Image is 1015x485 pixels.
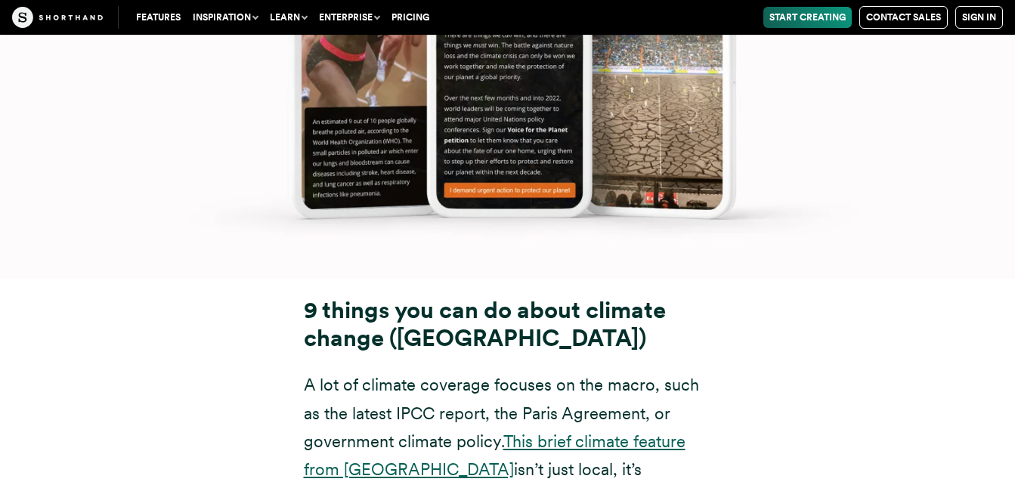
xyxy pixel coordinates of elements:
[304,296,666,352] strong: 9 things you can do about climate change ([GEOGRAPHIC_DATA])
[859,6,948,29] a: Contact Sales
[313,7,385,28] button: Enterprise
[763,7,852,28] a: Start Creating
[12,7,103,28] img: The Craft
[955,6,1003,29] a: Sign in
[187,7,264,28] button: Inspiration
[264,7,313,28] button: Learn
[385,7,435,28] a: Pricing
[130,7,187,28] a: Features
[304,431,685,479] a: This brief climate feature from [GEOGRAPHIC_DATA]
